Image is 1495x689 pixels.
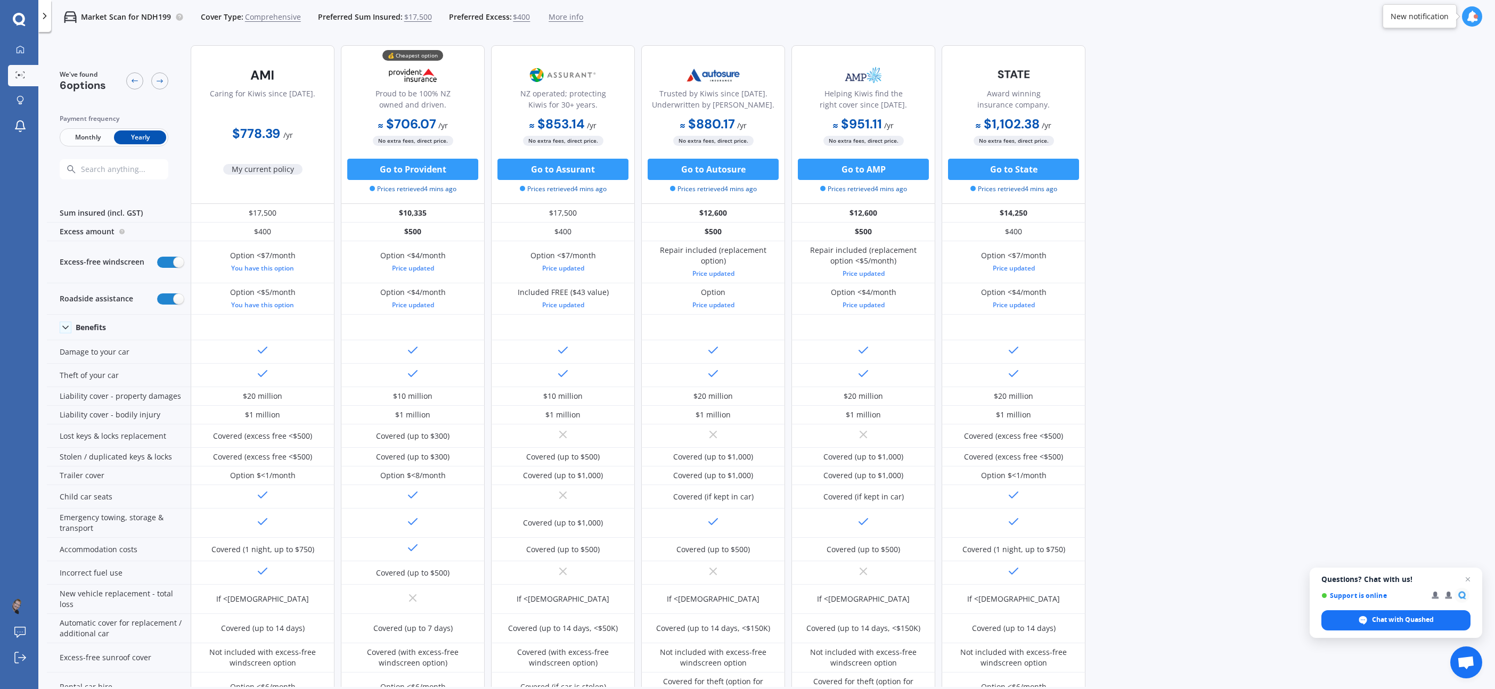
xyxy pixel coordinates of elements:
div: Covered (up to $300) [376,431,450,441]
div: Price updated [380,263,446,274]
div: $400 [942,223,1085,241]
div: Covered (excess free <$500) [213,452,312,462]
div: Price updated [981,263,1047,274]
div: $20 million [243,391,282,401]
div: Covered (up to $300) [376,452,450,462]
div: Excess amount [47,223,191,241]
p: Market Scan for NDH199 [81,12,171,22]
span: My current policy [223,164,303,175]
div: $500 [341,223,485,241]
div: Price updated [981,300,1047,310]
div: Covered (1 night, up to $750) [211,544,314,555]
div: Option <$7/month [981,250,1047,274]
div: Covered (up to 14 days) [221,623,305,634]
div: $17,500 [191,204,334,223]
div: 💰 Cheapest option [382,50,443,61]
div: Price updated [799,268,927,279]
div: Covered (up to $1,000) [523,518,603,528]
div: Price updated [530,263,596,274]
span: / yr [737,120,747,130]
div: $10 million [543,391,583,401]
b: $853.14 [529,116,585,132]
div: Chat with Quashed [1321,610,1471,630]
div: Covered (with excess-free windscreen option) [499,647,627,668]
span: / yr [587,120,597,130]
div: Emergency towing, storage & transport [47,508,191,538]
div: Lost keys & locks replacement [47,424,191,448]
div: Repair included (replacement option <$5/month) [799,245,927,279]
div: You have this option [230,263,296,274]
img: Provident.png [378,62,448,88]
button: Go to Autosure [648,159,779,180]
div: Repair included (replacement option) [649,245,777,279]
b: $951.11 [833,116,882,132]
div: $1 million [696,409,731,420]
span: 6 options [60,78,106,92]
div: $10,335 [341,204,485,223]
input: Search anything... [80,165,189,174]
div: $1 million [245,409,280,420]
div: Covered (up to $500) [526,452,600,462]
div: Covered (up to $1,000) [823,452,903,462]
div: Proud to be 100% NZ owned and driven. [350,88,476,114]
div: Incorrect fuel use [47,561,191,585]
div: Covered (up to $1,000) [673,470,753,481]
img: Autosure.webp [678,62,748,88]
span: $400 [513,12,530,22]
div: $500 [791,223,935,241]
div: Covered (up to 14 days) [972,623,1056,634]
div: Covered (if kept in car) [823,491,904,502]
div: Covered (excess free <$500) [964,452,1063,462]
div: Excess-free windscreen [47,241,191,283]
div: $1 million [395,409,430,420]
div: Option $<8/month [380,470,446,481]
b: $778.39 [232,125,280,142]
div: Covered (up to $1,000) [673,452,753,462]
div: Stolen / duplicated keys & locks [47,448,191,466]
div: Covered (excess free <$500) [964,431,1063,441]
b: $880.17 [680,116,735,132]
div: $1 million [846,409,881,420]
div: Covered (up to 14 days, <$150K) [806,623,920,634]
span: Comprehensive [245,12,301,22]
div: Option [692,287,734,310]
div: Damage to your car [47,340,191,364]
div: Option <$7/month [530,250,596,274]
span: No extra fees, direct price. [823,136,904,146]
div: Covered (up to $1,000) [523,470,603,481]
div: Option <$7/month [230,250,296,274]
div: Benefits [76,323,106,332]
div: Price updated [692,300,734,310]
div: Covered (if kept in car) [673,491,754,502]
div: Accommodation costs [47,538,191,561]
div: Automatic cover for replacement / additional car [47,614,191,643]
div: Covered (excess free <$500) [213,431,312,441]
div: Covered (up to $500) [526,544,600,555]
div: Covered (up to $500) [376,568,450,578]
button: Go to Assurant [497,159,628,180]
span: We've found [60,70,106,79]
div: Trailer cover [47,466,191,485]
img: AMI-text-1.webp [227,62,298,88]
span: Prices retrieved 4 mins ago [520,184,607,194]
span: Prices retrieved 4 mins ago [670,184,757,194]
div: Not included with excess-free windscreen option [199,647,326,668]
span: / yr [884,120,894,130]
span: Cover Type: [201,12,243,22]
button: Go to Provident [347,159,478,180]
span: Preferred Sum Insured: [318,12,403,22]
img: State-text-1.webp [978,62,1049,87]
span: Questions? Chat with us! [1321,575,1471,584]
div: Payment frequency [60,113,168,124]
div: Covered (up to $500) [827,544,900,555]
div: Child car seats [47,485,191,508]
span: / yr [283,130,293,140]
span: Prices retrieved 4 mins ago [820,184,907,194]
div: Roadside assistance [47,283,191,315]
span: / yr [438,120,448,130]
div: Covered (up to $1,000) [823,470,903,481]
img: Assurant.png [528,62,598,88]
div: Sum insured (incl. GST) [47,204,191,223]
div: Option $<1/month [230,470,296,481]
div: Not included with excess-free windscreen option [799,647,927,668]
